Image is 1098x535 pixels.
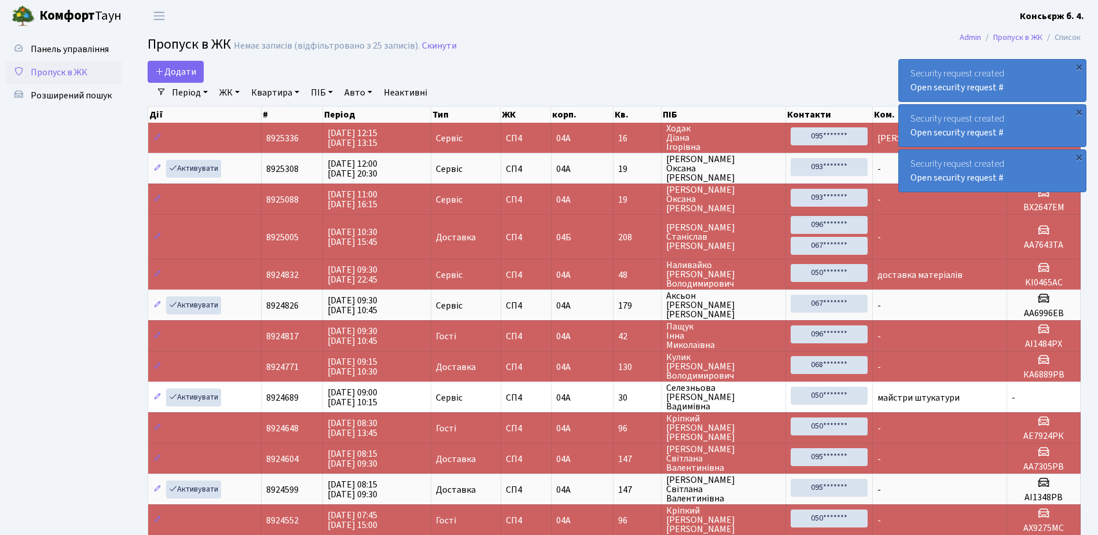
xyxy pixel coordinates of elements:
span: майстри штукатури [877,391,960,404]
span: Сервіс [436,195,462,204]
a: Період [167,83,212,102]
span: [DATE] 12:00 [DATE] 20:30 [328,157,377,180]
span: 8924552 [266,514,299,527]
span: Кулик [PERSON_NAME] Володимирович [666,353,781,380]
b: Комфорт [39,6,95,25]
img: logo.png [12,5,35,28]
span: 04А [556,361,571,373]
span: [DATE] 09:30 [DATE] 10:45 [328,294,377,317]
span: [DATE] 09:00 [DATE] 10:15 [328,386,377,409]
span: Сервіс [436,393,462,402]
th: ПІБ [662,107,786,123]
div: Security request created [899,105,1086,146]
span: - [877,453,881,466]
span: Таун [39,6,122,26]
a: Панель управління [6,38,122,61]
span: Кріпкий [PERSON_NAME] [PERSON_NAME] [666,506,781,534]
a: Консьєрж б. 4. [1020,9,1084,23]
span: - [877,193,881,206]
a: Активувати [166,160,221,178]
th: Тип [431,107,501,123]
span: 04А [556,163,571,175]
span: 179 [618,301,656,310]
span: 8925005 [266,231,299,244]
span: 8924826 [266,299,299,312]
span: СП4 [506,332,546,341]
span: - [877,299,881,312]
span: 8925336 [266,132,299,145]
span: Розширений пошук [31,89,112,102]
span: СП4 [506,134,546,143]
span: 8924771 [266,361,299,373]
span: 96 [618,424,656,433]
th: Ком. [873,107,1007,123]
span: 130 [618,362,656,372]
a: Авто [340,83,377,102]
span: 8925088 [266,193,299,206]
span: [PERSON_NAME] [877,132,946,145]
span: [DATE] 08:30 [DATE] 13:45 [328,417,377,439]
span: [PERSON_NAME] Світлана Валентинівна [666,445,781,472]
span: Наливайко [PERSON_NAME] Володимирович [666,261,781,288]
span: Селезньова [PERSON_NAME] Вадимівна [666,383,781,411]
h5: АІ1348РВ [1012,492,1075,503]
span: [DATE] 09:15 [DATE] 10:30 [328,356,377,378]
span: 208 [618,233,656,242]
span: Гості [436,516,456,525]
div: Немає записів (відфільтровано з 25 записів). [234,41,420,52]
span: [DATE] 11:00 [DATE] 16:15 [328,188,377,211]
span: 96 [618,516,656,525]
span: СП4 [506,362,546,372]
span: СП4 [506,424,546,433]
a: Пропуск в ЖК [6,61,122,84]
th: Період [323,107,431,123]
h5: АА7643ТА [1012,240,1075,251]
span: 16 [618,134,656,143]
span: Доставка [436,455,476,464]
a: Квартира [247,83,304,102]
span: 04А [556,422,571,435]
a: ЖК [215,83,244,102]
th: Контакти [786,107,873,123]
span: Кріпкий [PERSON_NAME] [PERSON_NAME] [666,414,781,442]
h5: КА6889РВ [1012,369,1075,380]
span: Сервіс [436,134,462,143]
span: [PERSON_NAME] Світлана Валентинівна [666,475,781,503]
span: Гості [436,424,456,433]
span: 8924599 [266,483,299,496]
h5: ВХ2647ЕМ [1012,202,1075,213]
span: [DATE] 07:45 [DATE] 15:00 [328,509,377,532]
a: Розширений пошук [6,84,122,107]
th: корп. [551,107,614,123]
h5: АА7305РВ [1012,461,1075,472]
div: × [1073,106,1085,118]
span: [PERSON_NAME] Станіслав [PERSON_NAME] [666,223,781,251]
span: Пащук Інна Миколаївна [666,322,781,350]
span: СП4 [506,455,546,464]
span: 19 [618,195,656,204]
span: Панель управління [31,43,109,56]
div: × [1073,151,1085,163]
span: - [877,231,881,244]
span: Пропуск в ЖК [148,34,231,54]
a: Open security request # [910,126,1004,139]
span: - [877,483,881,496]
span: Додати [155,65,196,78]
span: [DATE] 12:15 [DATE] 13:15 [328,127,377,149]
span: 8924817 [266,330,299,343]
span: СП4 [506,301,546,310]
a: ПІБ [306,83,337,102]
span: [DATE] 08:15 [DATE] 09:30 [328,448,377,470]
span: Доставка [436,233,476,242]
span: 04А [556,299,571,312]
span: Пропуск в ЖК [31,66,87,79]
a: Open security request # [910,171,1004,184]
span: Сервіс [436,270,462,280]
a: Скинути [422,41,457,52]
span: 04А [556,330,571,343]
span: 04А [556,269,571,281]
span: [PERSON_NAME] Оксана [PERSON_NAME] [666,155,781,182]
span: 04А [556,514,571,527]
span: СП4 [506,164,546,174]
th: Дії [148,107,262,123]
